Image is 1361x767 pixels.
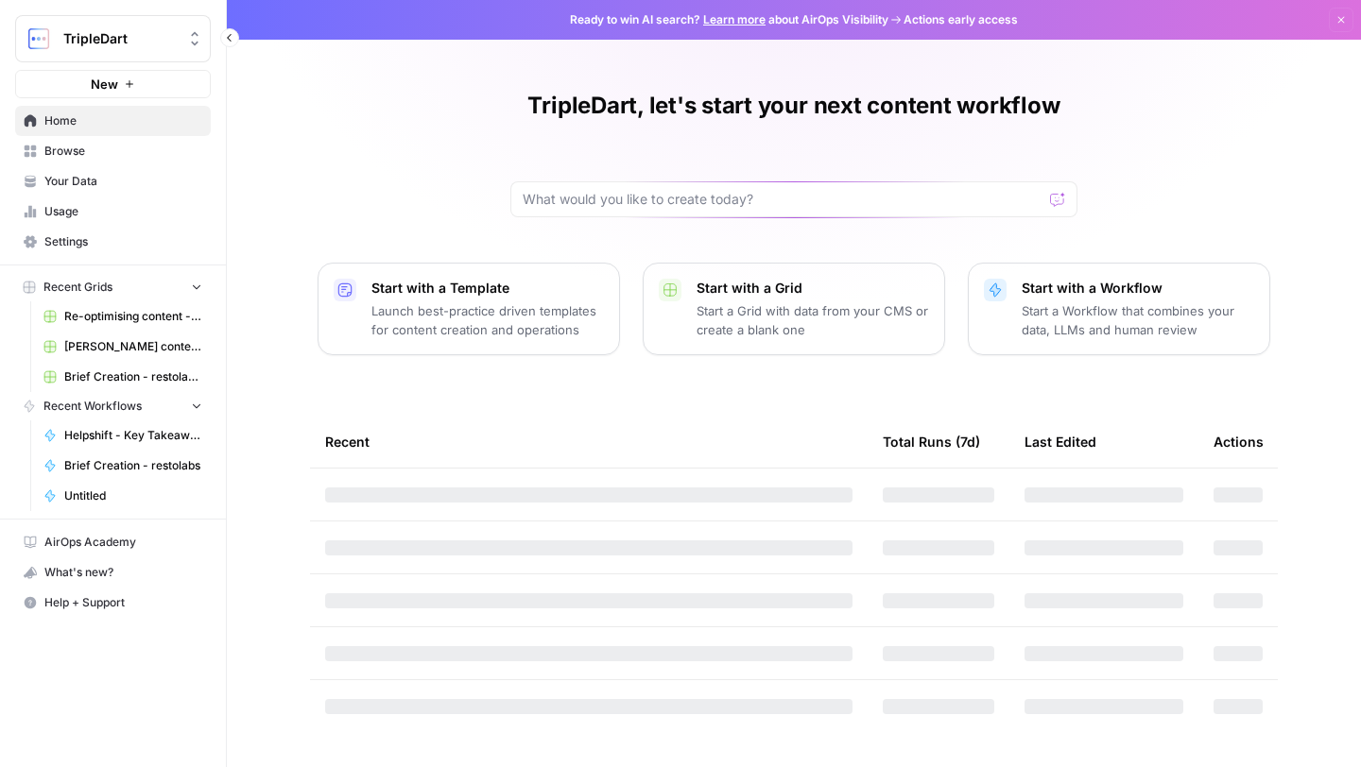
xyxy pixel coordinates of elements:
p: Start a Grid with data from your CMS or create a blank one [697,301,929,339]
a: Brief Creation - restolabs Grid (1) [35,362,211,392]
span: Recent Workflows [43,398,142,415]
button: Recent Grids [15,273,211,301]
p: Launch best-practice driven templates for content creation and operations [371,301,604,339]
div: Recent [325,416,853,468]
button: Start with a TemplateLaunch best-practice driven templates for content creation and operations [318,263,620,355]
img: TripleDart Logo [22,22,56,56]
span: Brief Creation - restolabs Grid (1) [64,368,202,385]
span: Browse [44,143,202,160]
p: Start with a Template [371,279,604,298]
span: Recent Grids [43,279,112,296]
span: New [91,75,118,94]
a: Brief Creation - restolabs [35,451,211,481]
a: [PERSON_NAME] content optimization Grid [DATE] [35,332,211,362]
a: AirOps Academy [15,527,211,557]
a: Helpshift - Key Takeaways [35,420,211,451]
button: Start with a GridStart a Grid with data from your CMS or create a blank one [643,263,945,355]
span: Ready to win AI search? about AirOps Visibility [570,11,888,28]
div: Actions [1214,416,1264,468]
p: Start a Workflow that combines your data, LLMs and human review [1022,301,1254,339]
span: TripleDart [63,29,178,48]
span: AirOps Academy [44,534,202,551]
button: Recent Workflows [15,392,211,420]
a: Home [15,106,211,136]
span: Helpshift - Key Takeaways [64,427,202,444]
h1: TripleDart, let's start your next content workflow [527,91,1060,121]
span: Usage [44,203,202,220]
div: Total Runs (7d) [883,416,980,468]
div: Last Edited [1025,416,1096,468]
button: New [15,70,211,98]
span: Re-optimising content - revenuegrid Grid [64,308,202,325]
a: Settings [15,227,211,257]
a: Your Data [15,166,211,196]
a: Browse [15,136,211,166]
button: Start with a WorkflowStart a Workflow that combines your data, LLMs and human review [968,263,1270,355]
button: Help + Support [15,588,211,618]
span: Untitled [64,487,202,504]
span: Home [44,112,202,129]
input: What would you like to create today? [523,190,1042,209]
span: Your Data [44,173,202,190]
button: What's new? [15,557,211,588]
span: Settings [44,233,202,250]
a: Learn more [703,12,766,26]
a: Re-optimising content - revenuegrid Grid [35,301,211,332]
div: What's new? [16,558,210,587]
span: [PERSON_NAME] content optimization Grid [DATE] [64,338,202,355]
p: Start with a Workflow [1022,279,1254,298]
span: Help + Support [44,594,202,611]
a: Usage [15,196,211,227]
p: Start with a Grid [697,279,929,298]
span: Actions early access [904,11,1018,28]
button: Workspace: TripleDart [15,15,211,62]
span: Brief Creation - restolabs [64,457,202,474]
a: Untitled [35,481,211,511]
